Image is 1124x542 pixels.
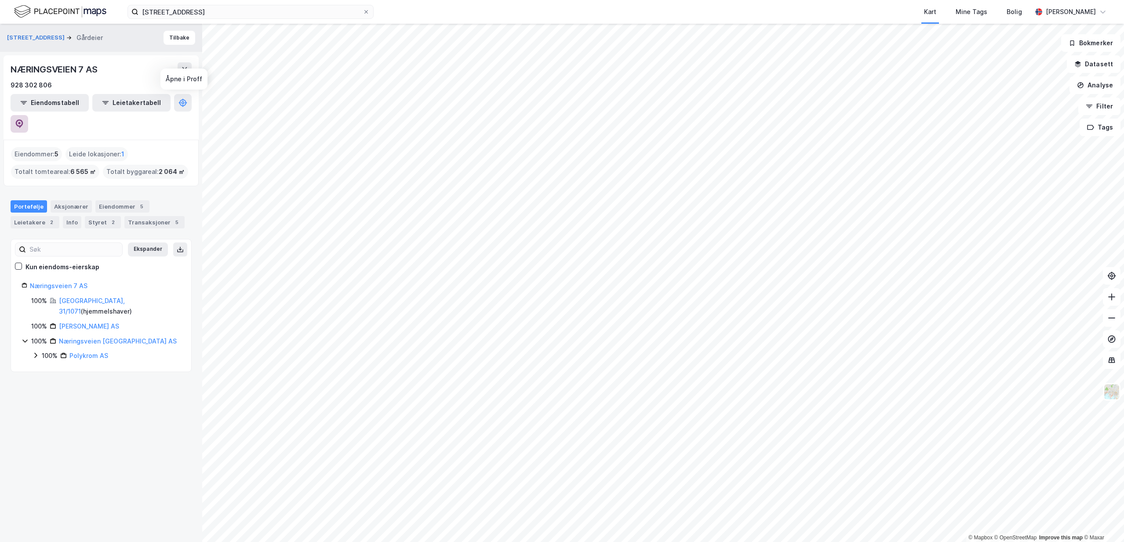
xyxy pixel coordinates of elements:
div: NÆRINGSVEIEN 7 AS [11,62,99,76]
div: Aksjonærer [51,200,92,213]
div: Info [63,216,81,228]
a: OpenStreetMap [994,535,1037,541]
div: 100% [31,296,47,306]
div: 5 [172,218,181,227]
div: Totalt tomteareal : [11,165,99,179]
button: Tags [1080,119,1120,136]
span: 1 [121,149,124,159]
button: [STREET_ADDRESS] [7,33,66,42]
div: 100% [31,336,47,347]
a: Næringsveien [GEOGRAPHIC_DATA] AS [59,337,177,345]
img: logo.f888ab2527a4732fd821a326f86c7f29.svg [14,4,106,19]
div: Eiendommer : [11,147,62,161]
button: Datasett [1067,55,1120,73]
div: Styret [85,216,121,228]
div: Bolig [1007,7,1022,17]
button: Bokmerker [1061,34,1120,52]
div: 5 [137,202,146,211]
div: 928 302 806 [11,80,52,90]
div: Portefølje [11,200,47,213]
span: 2 064 ㎡ [159,166,185,177]
input: Søk på adresse, matrikkel, gårdeiere, leietakere eller personer [138,5,363,18]
a: Mapbox [968,535,993,541]
button: Tilbake [164,31,195,45]
a: Næringsveien 7 AS [30,282,87,289]
a: Improve this map [1039,535,1083,541]
div: Transaksjoner [124,216,185,228]
div: Kun eiendoms-eierskap [25,262,99,272]
div: Kart [924,7,936,17]
button: Analyse [1069,76,1120,94]
a: [GEOGRAPHIC_DATA], 31/1071 [59,297,125,315]
div: Kontrollprogram for chat [1080,500,1124,542]
div: Totalt byggareal : [103,165,188,179]
div: Leietakere [11,216,59,228]
div: 100% [42,350,58,361]
div: 2 [109,218,117,227]
div: ( hjemmelshaver ) [59,296,181,317]
iframe: Chat Widget [1080,500,1124,542]
button: Eiendomstabell [11,94,89,112]
img: Z [1103,383,1120,400]
button: Filter [1078,98,1120,115]
div: Gårdeier [76,33,103,43]
div: 2 [47,218,56,227]
button: Leietakertabell [92,94,171,112]
div: Leide lokasjoner : [65,147,128,161]
input: Søk [26,243,122,256]
span: 5 [55,149,58,159]
a: Polykrom AS [69,352,108,359]
div: 100% [31,321,47,332]
button: Ekspander [128,242,168,257]
div: Eiendommer [95,200,149,213]
span: 6 565 ㎡ [70,166,96,177]
div: Mine Tags [956,7,987,17]
div: [PERSON_NAME] [1046,7,1096,17]
a: [PERSON_NAME] AS [59,322,119,330]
